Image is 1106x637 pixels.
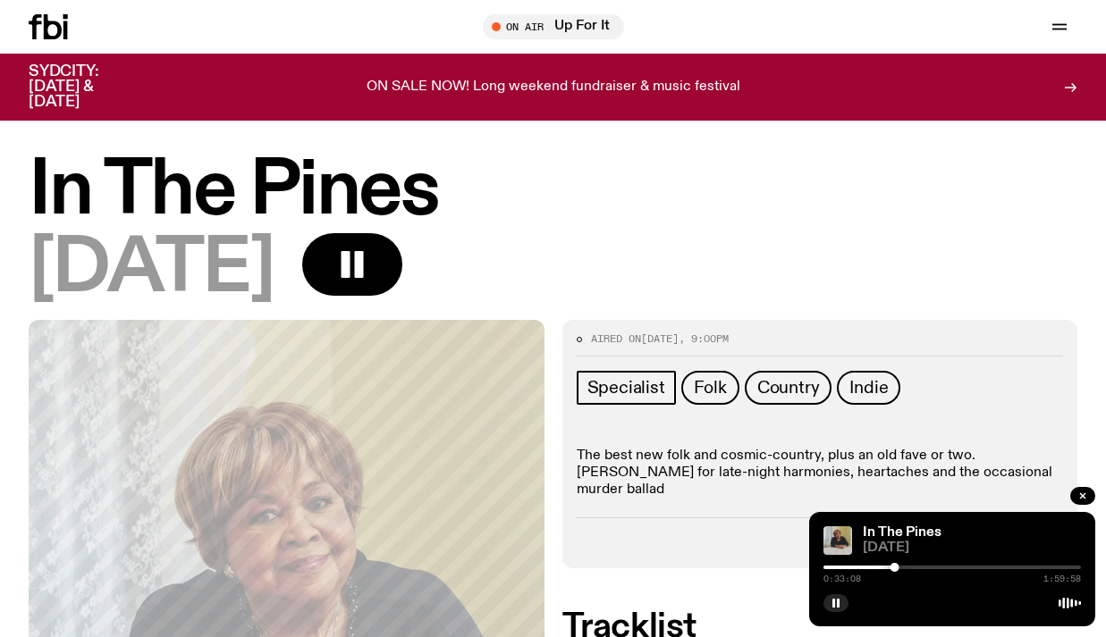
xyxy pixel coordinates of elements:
[837,371,900,405] a: Indie
[679,331,729,346] span: , 9:00pm
[849,378,888,398] span: Indie
[29,233,274,306] span: [DATE]
[681,371,739,405] a: Folk
[863,541,1081,555] span: [DATE]
[1043,574,1081,583] span: 1:59:58
[577,371,676,405] a: Specialist
[641,331,679,346] span: [DATE]
[587,378,665,398] span: Specialist
[745,371,832,405] a: Country
[367,80,740,96] p: ON SALE NOW! Long weekend fundraiser & music festival
[757,378,820,398] span: Country
[823,574,861,583] span: 0:33:08
[694,378,727,398] span: Folk
[863,525,941,540] a: In The Pines
[577,448,1064,499] p: The best new folk and cosmic-country, plus an old fave or two. [PERSON_NAME] for late-night harmo...
[29,155,1077,228] h1: In The Pines
[591,331,641,346] span: Aired on
[29,64,143,110] h3: SYDCITY: [DATE] & [DATE]
[483,14,624,39] button: On AirUp For It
